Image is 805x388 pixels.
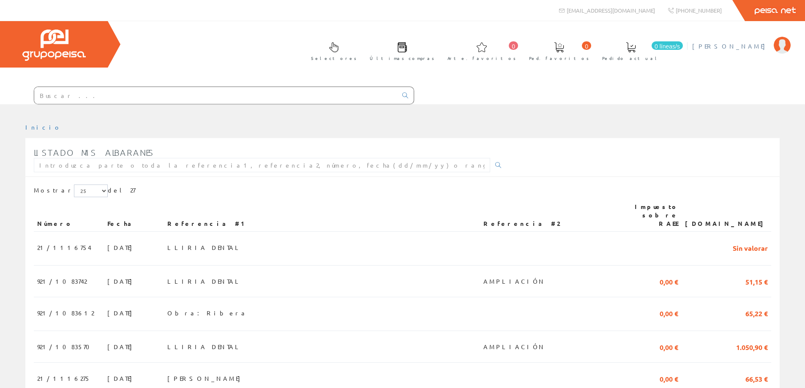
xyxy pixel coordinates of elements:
[107,309,136,317] font: [DATE]
[370,55,434,61] font: Últimas compras
[167,374,245,382] font: [PERSON_NAME]
[167,220,248,227] font: Referencia #1
[167,277,242,285] font: LLIRIA DENTAL
[660,277,678,286] font: 0,00 €
[37,309,94,317] font: 921/1083612
[567,7,655,14] font: [EMAIL_ADDRESS][DOMAIN_NAME]
[167,309,248,317] font: Obra: Ribera
[107,374,136,382] font: [DATE]
[745,374,768,383] font: 66,53 €
[167,343,242,350] font: LLIRIA DENTAL
[37,244,91,251] font: 21/1116754
[167,244,242,251] font: LLIRIA DENTAL
[25,123,61,131] a: Inicio
[37,343,95,350] font: 921/1083570
[22,30,86,61] img: Grupo Peisa
[685,220,768,227] font: [DOMAIN_NAME]
[483,220,559,227] font: Referencia #2
[34,147,154,157] font: Listado mis albaranes
[635,203,678,227] font: Impuesto sobre RAEE
[483,277,546,285] font: AMPLIACIÓN
[107,277,136,285] font: [DATE]
[37,277,87,285] font: 921/1083742
[745,309,768,318] font: 65,22 €
[585,43,588,50] font: 0
[745,277,768,286] font: 51,15 €
[37,220,73,227] font: Número
[512,43,515,50] font: 0
[692,42,770,50] font: [PERSON_NAME]
[529,55,589,61] font: Ped. favoritos
[602,55,660,61] font: Pedido actual
[34,158,490,172] input: Introduzca parte o toda la referencia1, referencia2, número, fecha(dd/mm/yy) o rango de fechas(dd...
[311,55,357,61] font: Selectores
[34,186,74,194] font: Mostrar
[692,35,791,43] a: [PERSON_NAME]
[660,343,678,352] font: 0,00 €
[303,35,361,66] a: Selectores
[676,7,722,14] font: [PHONE_NUMBER]
[74,185,108,197] select: Mostrar
[655,43,680,50] font: 0 líneas/s
[37,374,90,382] font: 21/1116275
[107,343,136,350] font: [DATE]
[660,309,678,318] font: 0,00 €
[107,244,136,251] font: [DATE]
[107,220,135,227] font: Fecha
[34,87,397,104] input: Buscar ...
[733,244,768,252] font: Sin valorar
[361,35,439,66] a: Últimas compras
[108,186,135,194] font: del 27
[448,55,516,61] font: Arte. favoritos
[736,343,768,352] font: 1.050,90 €
[660,374,678,383] font: 0,00 €
[483,343,546,350] font: AMPLIACIÓN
